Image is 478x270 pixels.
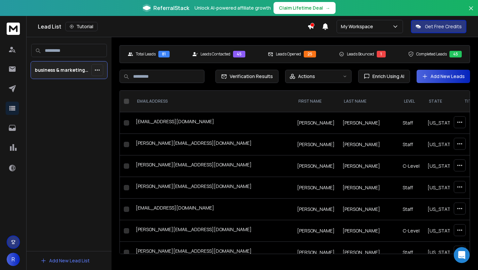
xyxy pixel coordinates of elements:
td: [PERSON_NAME] [293,112,339,134]
td: [PERSON_NAME] [293,199,339,220]
div: [PERSON_NAME][EMAIL_ADDRESS][DOMAIN_NAME] [136,248,289,257]
span: Enrich Using AI [370,73,404,80]
td: [PERSON_NAME] [293,155,339,177]
td: [US_STATE] [424,155,459,177]
div: 25 [304,51,316,57]
button: Verification Results [215,70,279,83]
td: [PERSON_NAME] [339,242,399,263]
th: state [424,91,459,112]
th: level [399,91,424,112]
td: [PERSON_NAME] [339,177,399,199]
td: Staff [399,177,424,199]
a: Add New Leads [422,73,465,80]
td: [PERSON_NAME] [339,155,399,177]
p: My Workspace [341,23,376,30]
td: [US_STATE] [424,177,459,199]
p: Unlock AI-powered affiliate growth [195,5,271,11]
td: [PERSON_NAME] [339,134,399,155]
td: Staff [399,134,424,155]
button: Get Free Credits [411,20,466,33]
p: Get Free Credits [425,23,462,30]
button: R [7,253,20,266]
td: Staff [399,199,424,220]
button: Enrich Using AI [358,70,410,83]
div: 81 [158,51,170,57]
div: Lead List [38,22,307,31]
td: C-Level [399,220,424,242]
div: [EMAIL_ADDRESS][DOMAIN_NAME] [136,118,289,128]
td: [PERSON_NAME] [293,220,339,242]
div: 45 [449,51,462,57]
div: [PERSON_NAME][EMAIL_ADDRESS][DOMAIN_NAME] [136,140,289,149]
td: Staff [399,112,424,134]
div: [PERSON_NAME][EMAIL_ADDRESS][DOMAIN_NAME] [136,226,289,235]
p: Leads Contacted [200,51,230,57]
td: [US_STATE] [424,242,459,263]
button: Claim Lifetime Deal→ [274,2,336,14]
button: Close banner [467,4,475,20]
th: EMAIL ADDRESS [132,91,293,112]
span: → [326,5,330,11]
td: [PERSON_NAME] [293,177,339,199]
div: Open Intercom Messenger [454,247,470,263]
p: Completed Leads [416,51,447,57]
span: ReferralStack [153,4,189,12]
td: [PERSON_NAME] [293,242,339,263]
span: Verification Results [227,73,273,80]
p: Leads Bounced [347,51,374,57]
td: [PERSON_NAME] [293,134,339,155]
button: Add New Lead List [35,254,95,267]
p: Total Leads [136,51,156,57]
td: [PERSON_NAME] [339,112,399,134]
th: LAST NAME [339,91,399,112]
td: [US_STATE] [424,220,459,242]
td: C-Level [399,155,424,177]
button: Tutorial [65,22,98,31]
td: [US_STATE] [424,199,459,220]
div: [PERSON_NAME][EMAIL_ADDRESS][DOMAIN_NAME] [136,161,289,171]
p: business & marketing coaches [35,67,89,73]
td: [PERSON_NAME] [339,220,399,242]
th: FIRST NAME [293,91,339,112]
p: Actions [298,73,315,80]
div: 1 [377,51,386,57]
p: Leads Opened [276,51,301,57]
div: 45 [233,51,245,57]
td: [US_STATE] [424,134,459,155]
div: [EMAIL_ADDRESS][DOMAIN_NAME] [136,205,289,214]
td: [US_STATE] [424,112,459,134]
td: Staff [399,242,424,263]
div: [PERSON_NAME][EMAIL_ADDRESS][DOMAIN_NAME] [136,183,289,192]
button: Add New Leads [417,70,470,83]
td: [PERSON_NAME] [339,199,399,220]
